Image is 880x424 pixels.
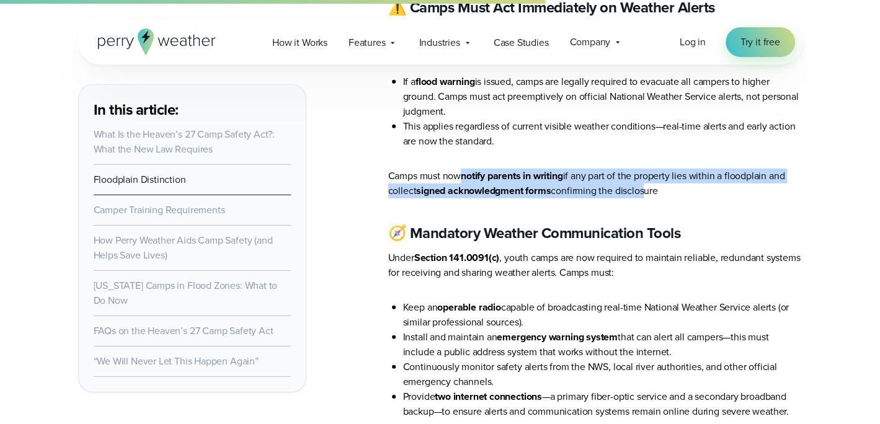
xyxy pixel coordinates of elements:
li: Keep an capable of broadcasting real-time National Weather Service alerts (or similar professiona... [403,300,802,330]
strong: flood warning [416,74,475,89]
a: What Is the Heaven’s 27 Camp Safety Act?: What the New Law Requires [94,127,275,156]
li: If a is issued, camps are legally required to evacuate all campers to higher ground. Camps must a... [403,74,802,119]
strong: two internet connections [435,389,542,404]
a: Try it free [726,27,795,57]
strong: operable radio [437,300,500,314]
a: [US_STATE] Camps in Flood Zones: What to Do Now [94,278,278,307]
a: FAQs on the Heaven’s 27 Camp Safety Act [94,324,273,338]
span: Try it free [740,35,780,50]
strong: 🧭 Mandatory Weather Communication Tools [388,222,681,244]
span: Industries [419,35,460,50]
a: Camper Training Requirements [94,203,225,217]
span: Company [569,35,610,50]
li: This applies regardless of current visible weather conditions—real-time alerts and early action a... [403,119,802,149]
h3: In this article: [94,100,291,120]
a: Floodplain Distinction [94,172,186,187]
li: Provide —a primary fiber-optic service and a secondary broadband backup—to ensure alerts and comm... [403,389,802,419]
a: How Perry Weather Aids Camp Safety (and Helps Save Lives) [94,233,273,262]
span: How it Works [272,35,327,50]
strong: signed acknowledgment forms [416,183,551,198]
li: Install and maintain an that can alert all campers—this must include a public address system that... [403,330,802,360]
p: Under , youth camps are now required to maintain reliable, redundant systems for receiving and sh... [388,250,802,280]
a: How it Works [262,30,338,55]
strong: notify parents in writing [461,169,562,183]
a: Log in [680,35,706,50]
a: “We Will Never Let This Happen Again” [94,354,259,368]
strong: Section 141.0091(c) [414,250,500,265]
span: Log in [680,35,706,49]
span: Case Studies [494,35,549,50]
p: Camps must now if any part of the property lies within a floodplain and collect confirming the di... [388,169,802,198]
span: Features [349,35,386,50]
li: Continuously monitor safety alerts from the NWS, local river authorities, and other official emer... [403,360,802,389]
strong: emergency warning system [497,330,618,344]
a: Case Studies [483,30,559,55]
